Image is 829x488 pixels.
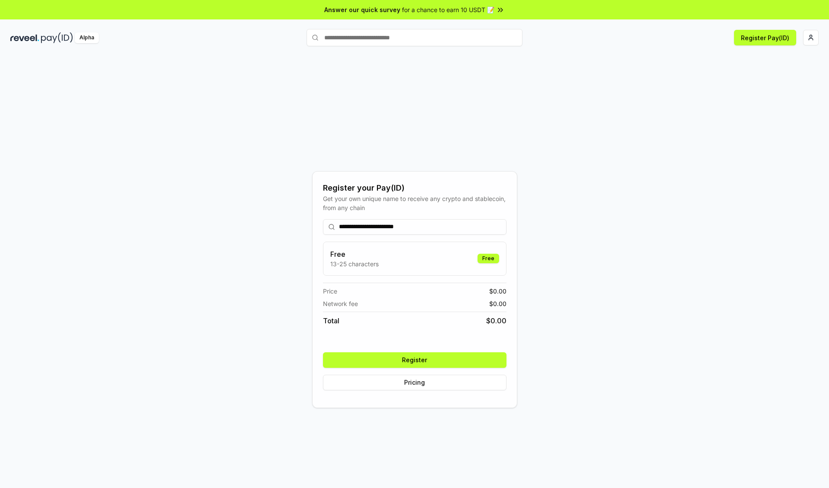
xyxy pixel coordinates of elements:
[75,32,99,43] div: Alpha
[323,352,506,368] button: Register
[324,5,400,14] span: Answer our quick survey
[323,182,506,194] div: Register your Pay(ID)
[323,287,337,296] span: Price
[323,375,506,390] button: Pricing
[402,5,494,14] span: for a chance to earn 10 USDT 📝
[478,254,499,263] div: Free
[10,32,39,43] img: reveel_dark
[486,316,506,326] span: $ 0.00
[734,30,796,45] button: Register Pay(ID)
[330,259,379,268] p: 13-25 characters
[489,299,506,308] span: $ 0.00
[41,32,73,43] img: pay_id
[323,194,506,212] div: Get your own unique name to receive any crypto and stablecoin, from any chain
[489,287,506,296] span: $ 0.00
[323,316,339,326] span: Total
[330,249,379,259] h3: Free
[323,299,358,308] span: Network fee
